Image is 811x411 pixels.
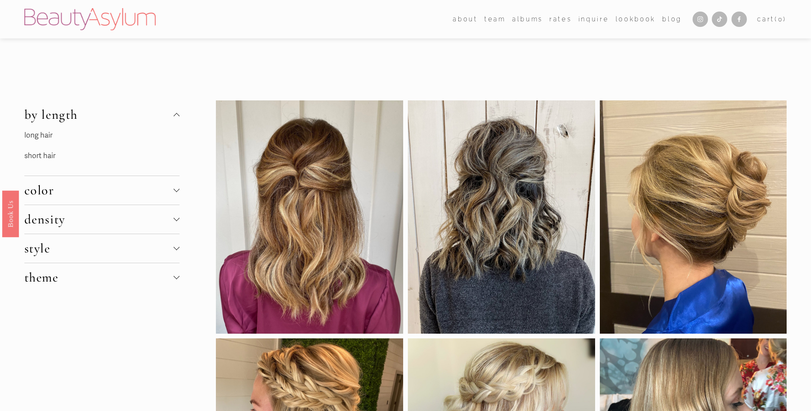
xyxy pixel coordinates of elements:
a: Book Us [2,191,19,237]
button: by length [24,100,180,129]
a: long hair [24,131,53,140]
a: folder dropdown [484,13,506,25]
span: by length [24,107,174,123]
span: about [453,14,478,25]
span: 0 [778,15,784,23]
a: short hair [24,151,56,160]
div: by length [24,129,180,175]
a: albums [512,13,543,25]
span: density [24,211,174,227]
button: density [24,205,180,234]
a: folder dropdown [453,13,478,25]
a: TikTok [712,12,727,27]
button: color [24,176,180,205]
a: Instagram [693,12,708,27]
span: style [24,241,174,256]
button: theme [24,263,180,292]
span: team [484,14,506,25]
a: Lookbook [616,13,656,25]
a: 0 items in cart [757,14,787,25]
a: Inquire [578,13,609,25]
a: Blog [662,13,682,25]
span: ( ) [775,15,787,23]
a: Rates [549,13,572,25]
a: Facebook [731,12,747,27]
button: style [24,234,180,263]
span: color [24,182,174,198]
img: Beauty Asylum | Bridal Hair &amp; Makeup Charlotte &amp; Atlanta [24,8,156,30]
span: theme [24,270,174,285]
